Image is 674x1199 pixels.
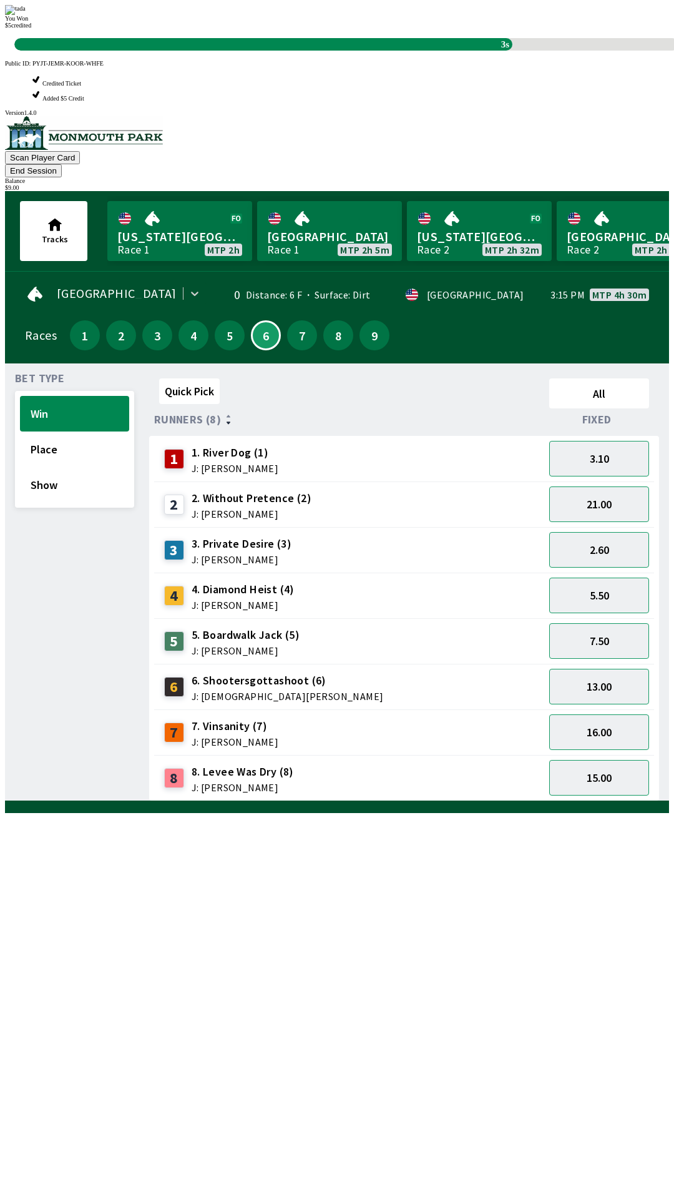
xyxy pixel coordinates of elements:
[142,320,172,350] button: 3
[164,495,184,515] div: 2
[109,331,133,340] span: 2
[544,413,654,426] div: Fixed
[326,331,350,340] span: 8
[31,407,119,421] span: Win
[5,60,669,67] div: Public ID:
[549,486,649,522] button: 21.00
[192,627,300,643] span: 5. Boardwalk Jack (5)
[287,320,317,350] button: 7
[25,330,57,340] div: Races
[164,586,184,606] div: 4
[549,669,649,704] button: 13.00
[42,234,68,245] span: Tracks
[590,451,609,466] span: 3.10
[192,646,300,656] span: J: [PERSON_NAME]
[5,164,62,177] button: End Session
[251,320,281,350] button: 6
[178,320,208,350] button: 4
[215,320,245,350] button: 5
[407,201,552,261] a: [US_STATE][GEOGRAPHIC_DATA]Race 2MTP 2h 32m
[5,22,31,29] span: $ 5 credited
[549,378,649,408] button: All
[592,290,647,300] span: MTP 4h 30m
[42,95,84,102] span: Added $5 Credit
[267,245,300,255] div: Race 1
[246,289,302,301] span: Distance: 6 F
[590,588,609,603] span: 5.50
[587,679,612,694] span: 13.00
[70,320,100,350] button: 1
[31,478,119,492] span: Show
[5,177,669,184] div: Balance
[32,60,104,67] span: PYJT-JEMR-KOOR-WHFE
[164,677,184,697] div: 6
[417,245,449,255] div: Race 2
[107,201,252,261] a: [US_STATE][GEOGRAPHIC_DATA]Race 1MTP 2h
[590,543,609,557] span: 2.60
[5,15,669,22] div: You Won
[427,290,524,300] div: [GEOGRAPHIC_DATA]
[549,441,649,476] button: 3.10
[220,290,241,300] div: 0
[549,623,649,659] button: 7.50
[207,245,240,255] span: MTP 2h
[550,290,585,300] span: 3:15 PM
[164,631,184,651] div: 5
[323,320,353,350] button: 8
[302,289,371,301] span: Surface: Dirt
[164,540,184,560] div: 3
[587,771,612,785] span: 15.00
[485,245,539,255] span: MTP 2h 32m
[549,760,649,796] button: 15.00
[31,442,119,456] span: Place
[192,764,294,780] span: 8. Levee Was Dry (8)
[73,331,97,340] span: 1
[159,378,220,404] button: Quick Pick
[5,5,26,15] img: tada
[20,396,129,432] button: Win
[192,673,384,689] span: 6. Shootersgottashoot (6)
[192,718,278,734] span: 7. Vinsanity (7)
[567,245,599,255] div: Race 2
[117,229,242,245] span: [US_STATE][GEOGRAPHIC_DATA]
[145,331,169,340] span: 3
[587,725,612,739] span: 16.00
[164,723,184,743] div: 7
[192,581,295,598] span: 4. Diamond Heist (4)
[154,415,221,425] span: Runners (8)
[417,229,542,245] span: [US_STATE][GEOGRAPHIC_DATA]
[117,245,150,255] div: Race 1
[192,782,294,792] span: J: [PERSON_NAME]
[20,201,87,261] button: Tracks
[267,229,392,245] span: [GEOGRAPHIC_DATA]
[164,768,184,788] div: 8
[498,36,512,53] span: 3s
[257,201,402,261] a: [GEOGRAPHIC_DATA]Race 1MTP 2h 5m
[590,634,609,648] span: 7.50
[359,320,389,350] button: 9
[549,714,649,750] button: 16.00
[555,387,643,401] span: All
[549,532,649,568] button: 2.60
[57,289,177,299] span: [GEOGRAPHIC_DATA]
[20,432,129,467] button: Place
[154,413,544,426] div: Runners (8)
[255,332,276,338] span: 6
[192,463,278,473] span: J: [PERSON_NAME]
[42,80,81,87] span: Credited Ticket
[192,691,384,701] span: J: [DEMOGRAPHIC_DATA][PERSON_NAME]
[20,467,129,503] button: Show
[218,331,242,340] span: 5
[363,331,386,340] span: 9
[192,445,278,461] span: 1. River Dog (1)
[15,373,64,383] span: Bet Type
[290,331,314,340] span: 7
[192,555,291,565] span: J: [PERSON_NAME]
[5,184,669,191] div: $ 9.00
[5,109,669,116] div: Version 1.4.0
[106,320,136,350] button: 2
[5,151,80,164] button: Scan Player Card
[192,509,311,519] span: J: [PERSON_NAME]
[192,737,278,747] span: J: [PERSON_NAME]
[165,384,214,398] span: Quick Pick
